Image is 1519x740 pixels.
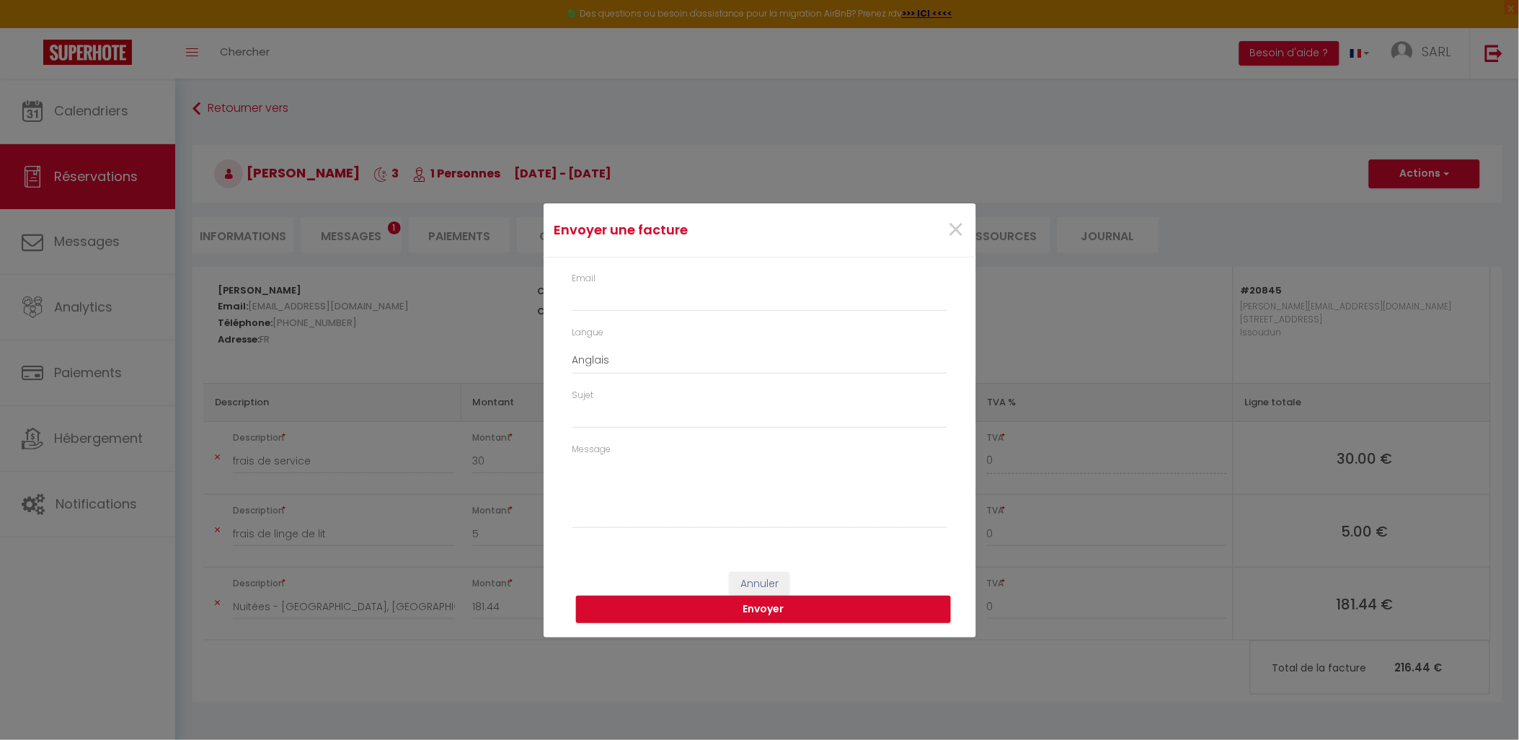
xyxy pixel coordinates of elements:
[572,443,611,457] label: Message
[572,389,594,402] label: Sujet
[576,596,951,623] button: Envoyer
[947,215,965,246] button: Close
[572,326,604,340] label: Langue
[554,220,822,240] h4: Envoyer une facture
[947,208,965,252] span: ×
[572,272,596,286] label: Email
[730,572,789,596] button: Annuler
